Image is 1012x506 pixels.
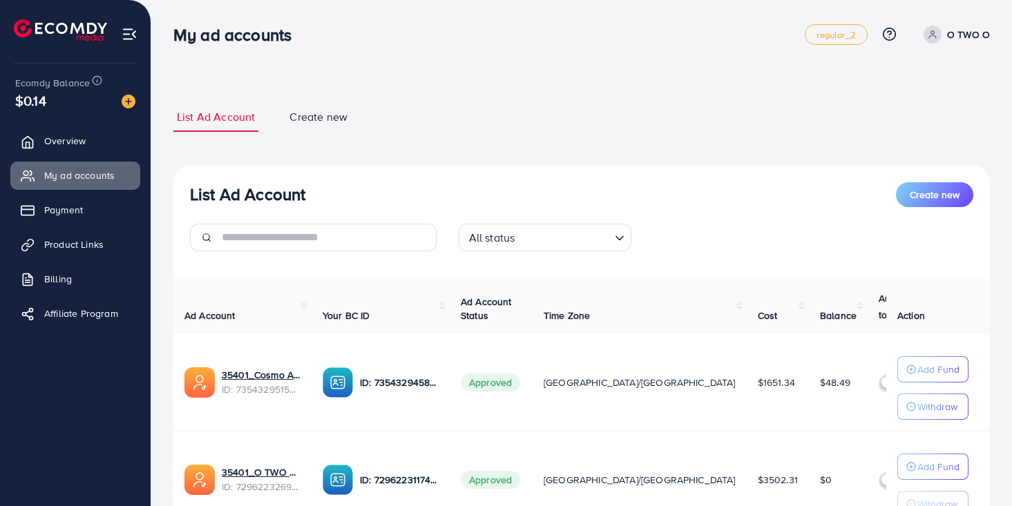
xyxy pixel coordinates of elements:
p: Withdraw [917,398,957,415]
div: <span class='underline'>35401_O TWO O GULF_1698784397995</span></br>7296223269223563266 [222,465,300,494]
span: Approved [461,373,520,391]
button: Create new [896,182,973,207]
span: Cost [758,309,778,322]
span: Overview [44,134,86,148]
span: $1651.34 [758,376,795,389]
p: Auto top-up [879,290,919,323]
img: image [122,95,135,108]
a: 35401_O TWO O GULF_1698784397995 [222,465,300,479]
p: O TWO O [947,26,990,43]
span: Approved [461,471,520,489]
span: [GEOGRAPHIC_DATA]/[GEOGRAPHIC_DATA] [544,473,736,487]
span: Ad Account [184,309,236,322]
img: ic-ads-acc.e4c84228.svg [184,465,215,495]
p: Add Fund [917,361,960,378]
a: Payment [10,196,140,224]
span: $0 [820,473,832,487]
div: <span class='underline'>35401_Cosmo Arabia_1712313295997</span></br>7354329515798675472 [222,368,300,396]
span: ID: 7296223269223563266 [222,480,300,494]
span: List Ad Account [177,109,255,125]
img: ic-ads-acc.e4c84228.svg [184,367,215,398]
img: logo [14,19,107,41]
a: Overview [10,127,140,155]
span: Your BC ID [323,309,370,322]
span: Billing [44,272,72,286]
span: Create new [289,109,347,125]
p: Add Fund [917,458,960,475]
a: O TWO O [918,26,990,43]
a: regular_2 [805,24,867,45]
span: Ad Account Status [461,295,512,322]
input: Search for option [519,225,609,248]
span: All status [466,228,518,248]
button: Withdraw [897,393,968,420]
p: ID: 7354329458649743361 [360,374,439,391]
a: My ad accounts [10,162,140,189]
span: $3502.31 [758,473,798,487]
img: menu [122,26,137,42]
button: Add Fund [897,356,968,382]
p: ID: 7296223117452771329 [360,471,439,488]
span: My ad accounts [44,168,115,182]
a: Affiliate Program [10,300,140,327]
a: Product Links [10,231,140,258]
img: ic-ba-acc.ded83a64.svg [323,367,353,398]
span: $0.14 [15,90,46,110]
span: Balance [820,309,857,322]
a: 35401_Cosmo Arabia_1712313295997 [222,368,300,382]
button: Add Fund [897,454,968,480]
div: Search for option [459,224,631,251]
span: Action [897,309,925,322]
span: Payment [44,203,83,217]
span: Ecomdy Balance [15,76,90,90]
span: Create new [910,188,960,202]
h3: List Ad Account [190,184,305,204]
span: Affiliate Program [44,306,118,320]
span: ID: 7354329515798675472 [222,382,300,396]
a: Billing [10,265,140,293]
span: [GEOGRAPHIC_DATA]/[GEOGRAPHIC_DATA] [544,376,736,389]
img: ic-ba-acc.ded83a64.svg [323,465,353,495]
span: Product Links [44,237,104,251]
span: regular_2 [817,30,855,39]
span: Time Zone [544,309,590,322]
span: $48.49 [820,376,850,389]
h3: My ad accounts [173,25,303,45]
